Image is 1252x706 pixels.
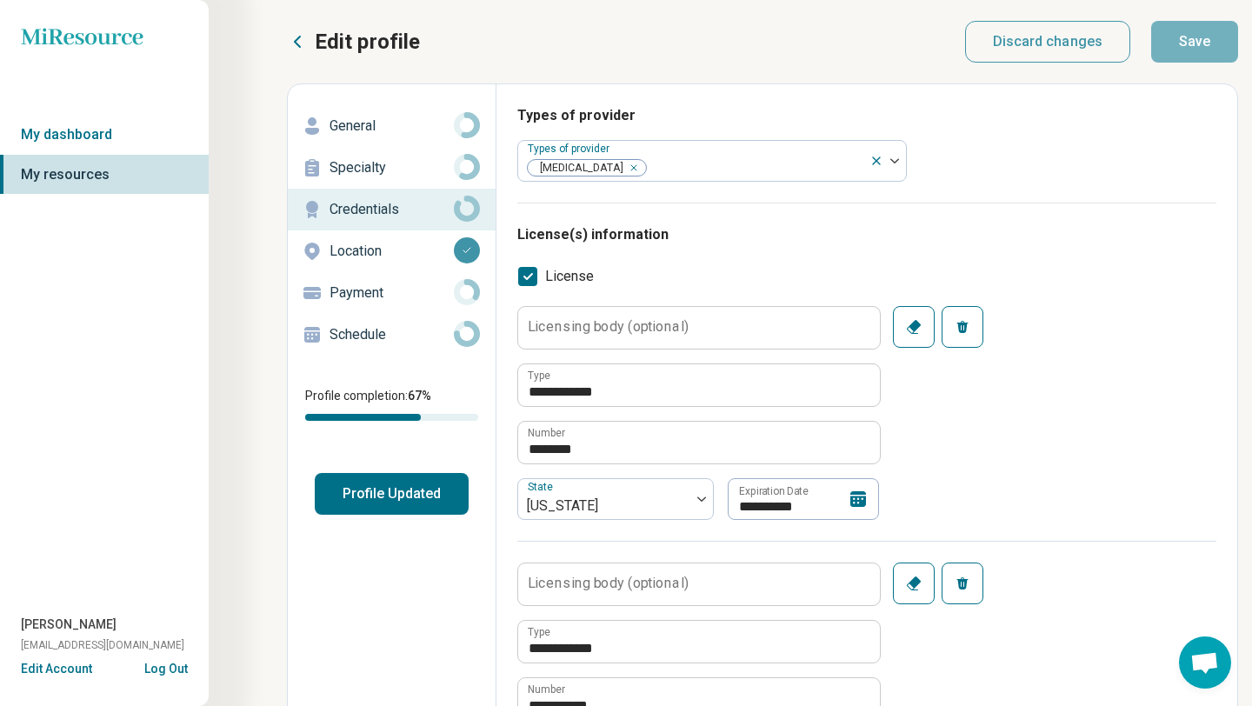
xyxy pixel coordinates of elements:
[330,241,454,262] p: Location
[528,320,689,334] label: Licensing body (optional)
[528,627,550,637] label: Type
[517,224,1216,245] h3: License(s) information
[288,314,496,356] a: Schedule
[528,576,689,590] label: Licensing body (optional)
[21,660,92,678] button: Edit Account
[288,189,496,230] a: Credentials
[330,116,454,137] p: General
[315,28,420,56] p: Edit profile
[288,376,496,431] div: Profile completion:
[330,283,454,303] p: Payment
[528,428,565,438] label: Number
[517,105,1216,126] h3: Types of provider
[528,160,629,176] span: [MEDICAL_DATA]
[330,157,454,178] p: Specialty
[408,389,431,403] span: 67 %
[305,414,478,421] div: Profile completion
[1151,21,1238,63] button: Save
[288,272,496,314] a: Payment
[528,684,565,695] label: Number
[518,621,880,663] input: credential.licenses.1.name
[330,324,454,345] p: Schedule
[288,105,496,147] a: General
[528,143,613,155] label: Types of provider
[144,660,188,674] button: Log Out
[965,21,1131,63] button: Discard changes
[545,266,594,287] span: License
[21,637,184,653] span: [EMAIL_ADDRESS][DOMAIN_NAME]
[330,199,454,220] p: Credentials
[287,28,420,56] button: Edit profile
[518,364,880,406] input: credential.licenses.0.name
[21,616,117,634] span: [PERSON_NAME]
[315,473,469,515] button: Profile Updated
[288,230,496,272] a: Location
[528,370,550,381] label: Type
[528,481,556,493] label: State
[288,147,496,189] a: Specialty
[1179,636,1231,689] div: Open chat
